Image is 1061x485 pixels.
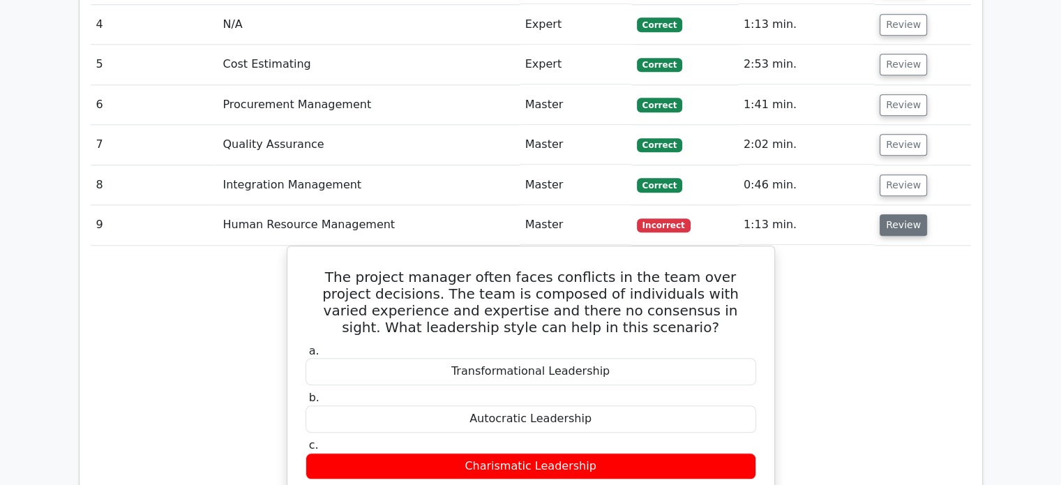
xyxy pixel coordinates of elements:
[91,5,218,45] td: 4
[91,85,218,125] td: 6
[520,45,631,84] td: Expert
[880,214,927,236] button: Review
[217,165,519,205] td: Integration Management
[637,98,682,112] span: Correct
[738,125,874,165] td: 2:02 min.
[520,125,631,165] td: Master
[738,5,874,45] td: 1:13 min.
[637,58,682,72] span: Correct
[306,358,756,385] div: Transformational Leadership
[637,17,682,31] span: Correct
[91,45,218,84] td: 5
[738,205,874,245] td: 1:13 min.
[880,134,927,156] button: Review
[520,5,631,45] td: Expert
[520,205,631,245] td: Master
[637,178,682,192] span: Correct
[91,125,218,165] td: 7
[880,14,927,36] button: Review
[91,205,218,245] td: 9
[304,269,758,336] h5: The project manager often faces conflicts in the team over project decisions. The team is compose...
[217,205,519,245] td: Human Resource Management
[309,391,319,404] span: b.
[880,94,927,116] button: Review
[217,85,519,125] td: Procurement Management
[306,405,756,433] div: Autocratic Leadership
[306,453,756,480] div: Charismatic Leadership
[520,85,631,125] td: Master
[309,344,319,357] span: a.
[637,218,691,232] span: Incorrect
[309,438,319,452] span: c.
[91,165,218,205] td: 8
[217,45,519,84] td: Cost Estimating
[637,138,682,152] span: Correct
[880,174,927,196] button: Review
[217,5,519,45] td: N/A
[738,165,874,205] td: 0:46 min.
[738,85,874,125] td: 1:41 min.
[880,54,927,75] button: Review
[217,125,519,165] td: Quality Assurance
[738,45,874,84] td: 2:53 min.
[520,165,631,205] td: Master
